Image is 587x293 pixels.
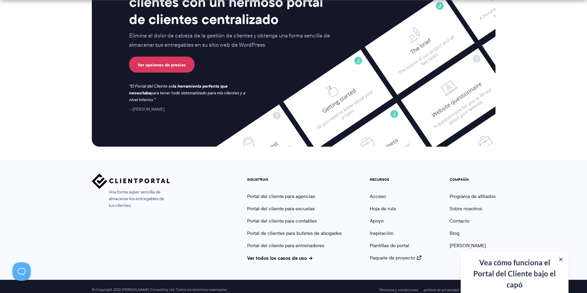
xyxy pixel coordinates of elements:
a: Blog [450,230,459,237]
font: Ver todos los casos de uso [247,254,307,262]
font: El Portal del Cliente es [131,83,173,89]
font: Una forma súper sencilla de almacenar los entregables de tus clientes [109,189,164,208]
a: Ver opciones de precios [129,57,194,73]
a: Sobre nosotros [450,205,482,212]
font: Ver opciones de precios [138,61,186,68]
iframe: Activar/desactivar soporte al cliente [12,262,31,281]
font: [PERSON_NAME] [132,106,165,112]
font: © Copyright 2022 [PERSON_NAME] Consulting Ltd. Todos los derechos reservados. [92,287,227,292]
a: Apoyo [370,217,384,224]
a: Portal del cliente para agencias [247,193,315,200]
font: Elimine el dolor de cabeza de la gestión de clientes y obtenga una forma sencilla de almacenar su... [129,32,330,49]
a: Programa de afiliados [450,193,495,200]
a: [PERSON_NAME] [450,242,486,249]
font: COMPAÑÍA [450,177,469,182]
font: Paquete de proyecto [370,254,415,261]
a: Contacto [450,217,470,224]
a: Términos y condiciones [379,287,418,292]
font: RECURSOS [370,177,389,182]
font: para tener todo sistematizado para mis clientes y a nivel interno. [129,90,245,103]
font: la herramienta perfecta que necesitaba [129,83,228,96]
a: Hoja de ruta [370,205,396,212]
a: Portal de clientes para bufetes de abogados [247,230,342,237]
a: Inspiración [370,230,393,237]
font: INDUSTRIAS [247,177,268,182]
a: Acceso [370,193,386,200]
a: Plantillas de portal [370,242,409,249]
a: Paquete de proyecto [370,254,421,261]
a: Portal del cliente para contables [247,217,317,224]
a: política de privacidad [424,287,459,292]
a: Portal del cliente para entrenadores [247,242,324,249]
a: Ver todos los casos de uso [247,254,313,262]
a: Portal del cliente para escuelas [247,205,315,212]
